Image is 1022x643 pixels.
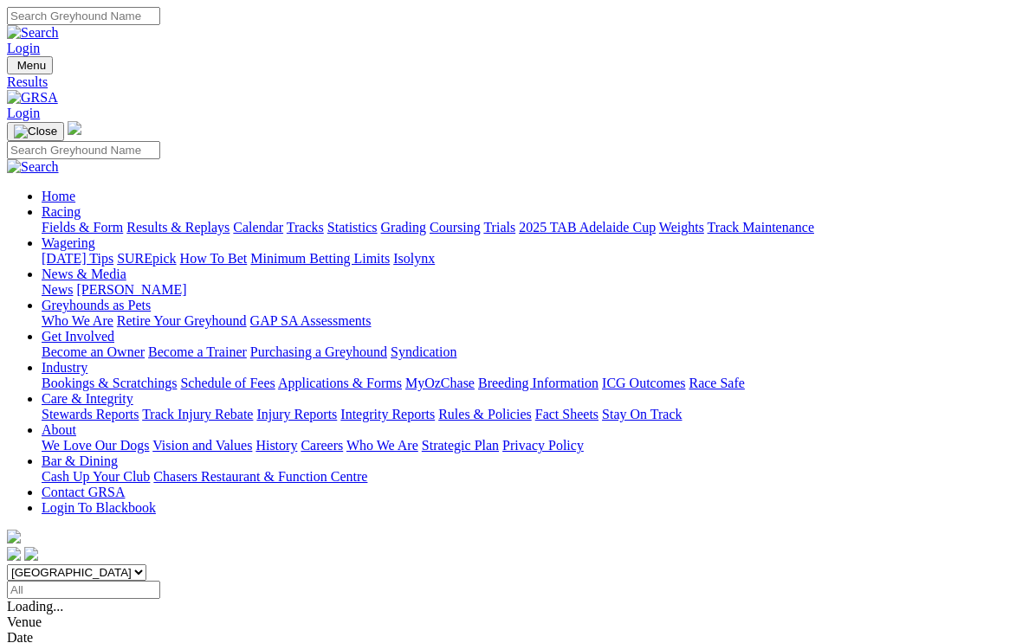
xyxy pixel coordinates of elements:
[42,453,118,468] a: Bar & Dining
[24,547,38,561] img: twitter.svg
[250,344,387,359] a: Purchasing a Greyhound
[42,204,81,219] a: Racing
[117,251,176,266] a: SUREpick
[42,267,126,281] a: News & Media
[393,251,435,266] a: Isolynx
[346,438,418,453] a: Who We Are
[42,407,139,421] a: Stewards Reports
[42,220,123,235] a: Fields & Form
[7,122,64,141] button: Toggle navigation
[250,251,390,266] a: Minimum Betting Limits
[42,220,1015,235] div: Racing
[42,376,1015,391] div: Industry
[42,298,151,312] a: Greyhounds as Pets
[42,329,114,344] a: Get Involved
[180,251,248,266] a: How To Bet
[142,407,253,421] a: Track Injury Rebate
[42,235,95,250] a: Wagering
[7,547,21,561] img: facebook.svg
[42,282,73,297] a: News
[278,376,402,390] a: Applications & Forms
[7,614,1015,630] div: Venue
[405,376,475,390] a: MyOzChase
[7,56,53,74] button: Toggle navigation
[153,469,367,484] a: Chasers Restaurant & Function Centre
[42,391,133,406] a: Care & Integrity
[233,220,283,235] a: Calendar
[7,7,160,25] input: Search
[7,599,63,614] span: Loading...
[152,438,252,453] a: Vision and Values
[256,407,337,421] a: Injury Reports
[42,469,1015,485] div: Bar & Dining
[327,220,378,235] a: Statistics
[42,313,1015,329] div: Greyhounds as Pets
[7,74,1015,90] a: Results
[519,220,656,235] a: 2025 TAB Adelaide Cup
[42,500,156,515] a: Login To Blackbook
[391,344,456,359] a: Syndication
[42,313,113,328] a: Who We Are
[17,59,46,72] span: Menu
[340,407,435,421] a: Integrity Reports
[42,407,1015,422] div: Care & Integrity
[602,407,682,421] a: Stay On Track
[42,438,149,453] a: We Love Our Dogs
[381,220,426,235] a: Grading
[14,125,57,138] img: Close
[42,469,150,484] a: Cash Up Your Club
[422,438,499,453] a: Strategic Plan
[287,220,324,235] a: Tracks
[42,189,75,203] a: Home
[255,438,297,453] a: History
[42,438,1015,453] div: About
[250,313,372,328] a: GAP SA Assessments
[602,376,685,390] a: ICG Outcomes
[7,25,59,41] img: Search
[180,376,275,390] a: Schedule of Fees
[7,41,40,55] a: Login
[148,344,247,359] a: Become a Trainer
[76,282,186,297] a: [PERSON_NAME]
[483,220,515,235] a: Trials
[7,141,160,159] input: Search
[117,313,247,328] a: Retire Your Greyhound
[7,159,59,175] img: Search
[42,485,125,499] a: Contact GRSA
[430,220,481,235] a: Coursing
[126,220,230,235] a: Results & Replays
[42,251,113,266] a: [DATE] Tips
[708,220,814,235] a: Track Maintenance
[301,438,343,453] a: Careers
[478,376,598,390] a: Breeding Information
[7,106,40,120] a: Login
[7,90,58,106] img: GRSA
[42,376,177,390] a: Bookings & Scratchings
[42,360,87,375] a: Industry
[42,251,1015,267] div: Wagering
[438,407,532,421] a: Rules & Policies
[7,530,21,543] img: logo-grsa-white.png
[42,344,1015,360] div: Get Involved
[68,121,81,135] img: logo-grsa-white.png
[42,422,76,437] a: About
[535,407,598,421] a: Fact Sheets
[659,220,704,235] a: Weights
[502,438,584,453] a: Privacy Policy
[7,581,160,599] input: Select date
[42,344,145,359] a: Become an Owner
[689,376,744,390] a: Race Safe
[42,282,1015,298] div: News & Media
